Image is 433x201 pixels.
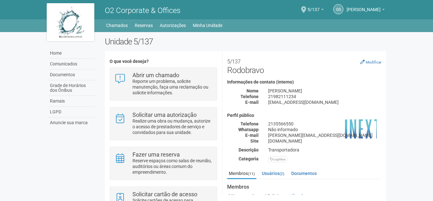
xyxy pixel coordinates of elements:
a: Modificar [360,59,382,64]
div: 2135566550 [263,121,386,127]
div: [PERSON_NAME][EMAIL_ADDRESS][DOMAIN_NAME] [263,132,386,138]
img: logo.jpg [47,3,94,41]
a: Documentos [290,169,318,178]
a: Reservas [135,21,153,30]
div: 21982111234 [263,94,386,99]
div: Não informado [263,127,386,132]
strong: Solicitar cartão de acesso [132,191,197,198]
small: (2) [280,171,284,176]
span: GILBERTO STIEBLER FILHO [347,1,381,12]
strong: Categoria [239,156,259,161]
div: Transportadora [263,147,386,153]
span: O2 Corporate & Offices [105,6,180,15]
strong: Membros [227,184,382,190]
div: Logística [268,156,287,162]
a: Autorizações [160,21,186,30]
span: 5/137 [308,1,320,12]
a: Comunicados [48,59,95,70]
h2: Unidade 5/137 [105,37,387,46]
p: Realize uma obra ou mudança, autorize o acesso de prestadores de serviço e convidados para sua un... [132,118,212,135]
p: Reporte um problema, solicite manutenção, faça uma reclamação ou solicite informações. [132,78,212,96]
strong: Nome [247,88,259,93]
a: Solicitar cartões de acesso [263,193,320,198]
small: 5/137 [227,58,240,65]
small: Modificar [366,60,382,64]
h4: O que você deseja? [110,59,217,64]
strong: Telefone [240,121,259,126]
a: Minha Unidade [193,21,222,30]
strong: Site [250,138,259,144]
strong: Fazer uma reserva [132,151,180,158]
a: Documentos [48,70,95,80]
small: (11) [248,171,255,176]
a: Home [48,48,95,59]
a: Abrir um chamado Reporte um problema, solicite manutenção, faça uma reclamação ou solicite inform... [115,72,212,96]
h4: Perfil público [227,113,382,118]
a: Ramais [48,96,95,107]
a: [PERSON_NAME] [347,8,385,13]
div: [DOMAIN_NAME] [263,138,386,144]
strong: Abrir um chamado [132,72,179,78]
a: Novo membro [227,193,259,198]
p: Reserve espaços como salas de reunião, auditórios ou áreas comum do empreendimento. [132,158,212,175]
strong: Solicitar uma autorização [132,111,197,118]
div: [PERSON_NAME] [263,88,386,94]
strong: Descrição [239,147,259,152]
a: Fazer uma reserva Reserve espaços como salas de reunião, auditórios ou áreas comum do empreendime... [115,152,212,175]
img: business.png [345,113,377,145]
div: [EMAIL_ADDRESS][DOMAIN_NAME] [263,99,386,105]
h2: Rodobravo [227,56,382,75]
strong: Whatsapp [238,127,259,132]
a: Solicitar uma autorização Realize uma obra ou mudança, autorize o acesso de prestadores de serviç... [115,112,212,135]
a: Membros(11) [227,169,256,179]
a: GS [333,4,343,14]
a: Grade de Horários dos Ônibus [48,80,95,96]
strong: E-mail [245,133,259,138]
strong: E-mail [245,100,259,105]
a: LGPD [48,107,95,117]
a: Chamados [106,21,128,30]
a: Anuncie sua marca [48,117,95,128]
h4: Informações de contato (interno) [227,80,382,84]
strong: Telefone [240,94,259,99]
a: 5/137 [308,8,324,13]
a: Usuários(2) [260,169,286,178]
